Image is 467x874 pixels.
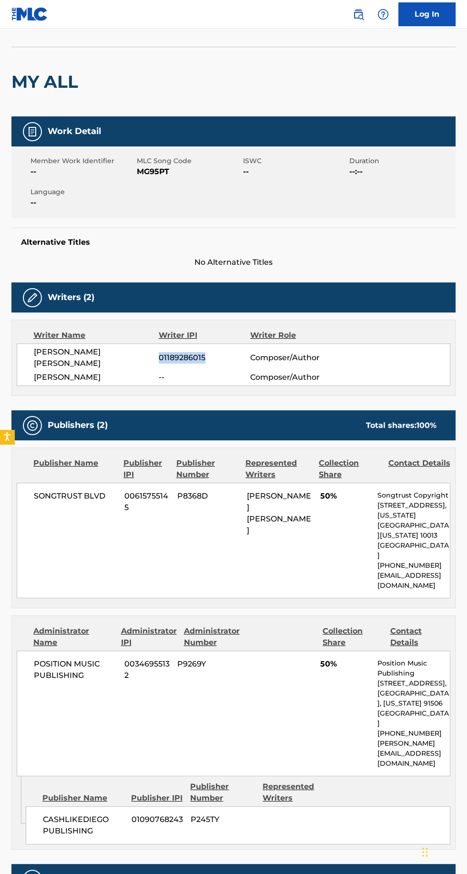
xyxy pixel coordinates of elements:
[377,728,450,739] p: [PHONE_NUMBER]
[30,166,134,177] span: --
[263,781,328,804] div: Represented Writers
[33,330,159,341] div: Writer Name
[243,156,347,166] span: ISWC
[377,571,450,591] p: [EMAIL_ADDRESS][DOMAIN_NAME]
[34,658,117,681] span: POSITION MUSIC PUBLISHING
[349,166,453,177] span: --:--
[377,739,450,769] p: [PERSON_NAME][EMAIL_ADDRESS][DOMAIN_NAME]
[159,330,251,341] div: Writer IPI
[176,458,238,480] div: Publisher Number
[30,156,134,166] span: Member Work Identifier
[34,372,159,383] span: [PERSON_NAME]
[48,126,101,137] h5: Work Detail
[377,500,450,510] p: [STREET_ADDRESS],
[320,658,370,670] span: 50%
[349,5,368,24] a: Public Search
[250,372,334,383] span: Composer/Author
[377,9,389,20] img: help
[349,156,453,166] span: Duration
[390,625,450,648] div: Contact Details
[377,490,450,500] p: Songtrust Copyright
[159,352,250,364] span: 01189286015
[121,625,177,648] div: Administrator IPI
[123,458,169,480] div: Publisher IPI
[243,166,347,177] span: --
[353,9,364,20] img: search
[377,510,450,541] p: [US_STATE][GEOGRAPHIC_DATA][US_STATE] 10013
[177,490,240,502] span: P8368D
[377,708,450,728] p: [GEOGRAPHIC_DATA]
[27,292,38,303] img: Writers
[43,814,124,837] span: CASHLIKEDIEGO PUBLISHING
[124,490,170,513] span: 00615755145
[319,458,381,480] div: Collection Share
[11,7,48,21] img: MLC Logo
[11,257,456,268] span: No Alternative Titles
[247,491,311,535] span: [PERSON_NAME] [PERSON_NAME]
[137,156,241,166] span: MLC Song Code
[366,420,437,431] div: Total shares:
[48,292,94,303] h5: Writers (2)
[177,658,240,670] span: P9269Y
[184,625,244,648] div: Administrator Number
[48,420,108,431] h5: Publishers (2)
[21,238,446,247] h5: Alternative Titles
[30,187,134,197] span: Language
[33,458,116,480] div: Publisher Name
[27,420,38,431] img: Publishers
[320,490,370,502] span: 50%
[377,688,450,708] p: [GEOGRAPHIC_DATA], [US_STATE] 91506
[132,814,183,825] span: 01090768243
[34,490,117,502] span: SONGTRUST BLVD
[33,625,114,648] div: Administrator Name
[27,126,38,137] img: Work Detail
[137,166,241,177] span: MG95PT
[419,828,467,874] iframe: Chat Widget
[124,658,170,681] span: 00346955132
[377,541,450,561] p: [GEOGRAPHIC_DATA]
[416,421,437,430] span: 100 %
[422,838,428,866] div: Drag
[377,561,450,571] p: [PHONE_NUMBER]
[398,2,456,26] a: Log In
[377,678,450,688] p: [STREET_ADDRESS],
[159,372,250,383] span: --
[34,346,159,369] span: [PERSON_NAME] [PERSON_NAME]
[250,330,334,341] div: Writer Role
[30,197,134,208] span: --
[377,658,450,678] p: Position Music Publishing
[42,792,124,804] div: Publisher Name
[191,814,256,825] span: P245TY
[190,781,255,804] div: Publisher Number
[250,352,334,364] span: Composer/Author
[11,71,83,93] h2: MY ALL
[388,458,450,480] div: Contact Details
[131,792,183,804] div: Publisher IPI
[245,458,312,480] div: Represented Writers
[323,625,383,648] div: Collection Share
[374,5,393,24] div: Help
